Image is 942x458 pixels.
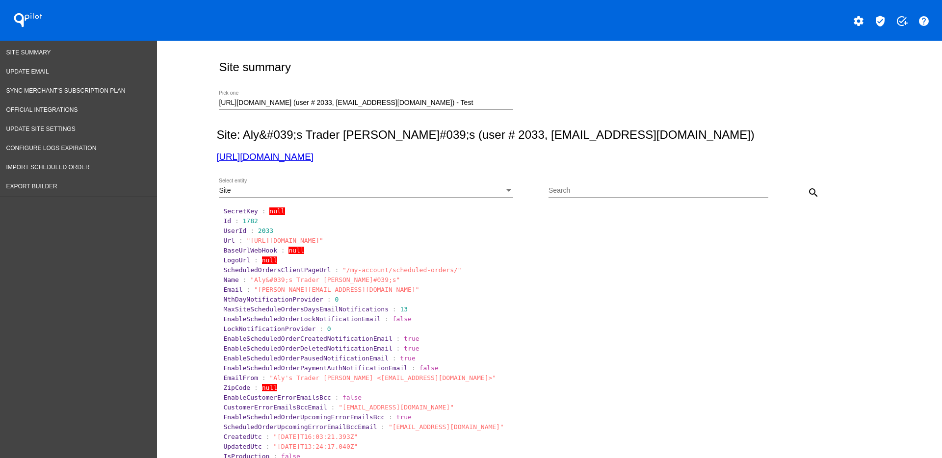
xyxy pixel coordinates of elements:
span: : [266,443,270,450]
mat-select: Select entity [219,187,513,195]
h1: QPilot [8,10,48,30]
span: : [250,227,254,234]
span: : [392,355,396,362]
span: CreatedUtc [223,433,262,440]
span: : [235,217,239,225]
span: "[URL][DOMAIN_NAME]" [246,237,323,244]
span: EnableScheduledOrderLockNotificationEmail [223,315,381,323]
span: Site Summary [6,49,51,56]
span: : [389,413,392,421]
span: Official Integrations [6,106,78,113]
span: true [400,355,415,362]
span: null [269,207,285,215]
span: false [342,394,362,401]
span: : [262,207,266,215]
span: "[DATE]T16:03:21.393Z" [273,433,358,440]
span: : [327,296,331,303]
span: ScheduledOrderUpcomingErrorEmailBccEmail [223,423,377,431]
span: EnableScheduledOrderCreatedNotificationEmail [223,335,392,342]
span: EnableScheduledOrderPausedNotificationEmail [223,355,389,362]
span: "[DATE]T13:24:17.040Z" [273,443,358,450]
a: [URL][DOMAIN_NAME] [216,152,313,162]
span: Export Builder [6,183,57,190]
mat-icon: help [918,15,930,27]
span: "[PERSON_NAME][EMAIL_ADDRESS][DOMAIN_NAME]" [254,286,419,293]
span: : [281,247,285,254]
span: Configure logs expiration [6,145,97,152]
span: null [262,256,277,264]
span: true [404,335,419,342]
span: null [262,384,277,391]
span: "[EMAIL_ADDRESS][DOMAIN_NAME]" [389,423,504,431]
span: EnableScheduledOrderUpcomingErrorEmailsBcc [223,413,385,421]
span: : [396,335,400,342]
h2: Site: Aly&#039;s Trader [PERSON_NAME]#039;s (user # 2033, [EMAIL_ADDRESS][DOMAIN_NAME]) [216,128,878,142]
span: Email [223,286,242,293]
input: Number [219,99,513,107]
span: "/my-account/scheduled-orders/" [342,266,462,274]
span: 0 [327,325,331,332]
span: : [262,374,266,382]
span: ScheduledOrdersClientPageUrl [223,266,331,274]
span: EmailFrom [223,374,258,382]
span: null [288,247,304,254]
span: SecretKey [223,207,258,215]
span: EnableScheduledOrderDeletedNotificationEmail [223,345,392,352]
span: true [396,413,412,421]
span: Name [223,276,238,283]
span: false [419,364,439,372]
span: Update Email [6,68,49,75]
span: : [246,286,250,293]
input: Search [549,187,768,195]
span: : [266,433,270,440]
span: UpdatedUtc [223,443,262,450]
span: EnableScheduledOrderPaymentAuthNotificationEmail [223,364,408,372]
span: true [404,345,419,352]
span: NthDayNotificationProvider [223,296,323,303]
span: Url [223,237,235,244]
span: : [381,423,385,431]
span: "Aly&#039;s Trader [PERSON_NAME]#039;s" [250,276,400,283]
span: CustomerErrorEmailsBccEmail [223,404,327,411]
span: : [412,364,416,372]
mat-icon: verified_user [874,15,886,27]
span: : [243,276,247,283]
span: "[EMAIL_ADDRESS][DOMAIN_NAME]" [339,404,454,411]
span: : [239,237,243,244]
span: : [335,394,339,401]
span: : [331,404,335,411]
span: false [392,315,412,323]
span: : [385,315,389,323]
span: : [254,384,258,391]
mat-icon: settings [853,15,864,27]
span: ZipCode [223,384,250,391]
span: 13 [400,305,408,313]
span: : [396,345,400,352]
span: : [319,325,323,332]
h2: Site summary [219,60,291,74]
span: 0 [335,296,339,303]
span: Id [223,217,231,225]
span: 1782 [243,217,258,225]
span: 2033 [258,227,273,234]
span: Site [219,186,231,194]
span: Import Scheduled Order [6,164,90,171]
span: : [254,256,258,264]
span: "Aly's Trader [PERSON_NAME] <[EMAIL_ADDRESS][DOMAIN_NAME]>" [269,374,496,382]
span: : [335,266,339,274]
span: : [392,305,396,313]
span: LockNotificationProvider [223,325,315,332]
span: MaxSiteScheduleOrdersDaysEmailNotifications [223,305,389,313]
span: EnableCustomerErrorEmailsBcc [223,394,331,401]
span: Sync Merchant's Subscription Plan [6,87,126,94]
span: Update Site Settings [6,126,76,132]
mat-icon: search [808,187,819,199]
mat-icon: add_task [896,15,908,27]
span: LogoUrl [223,256,250,264]
span: UserId [223,227,246,234]
span: BaseUrlWebHook [223,247,277,254]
